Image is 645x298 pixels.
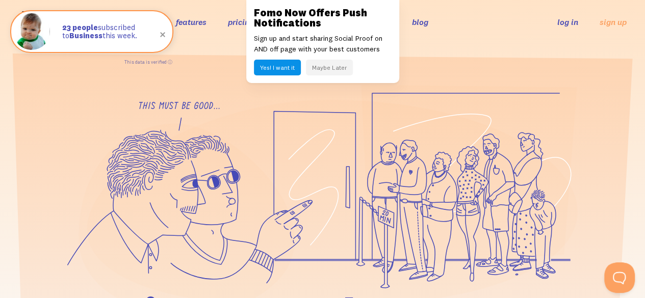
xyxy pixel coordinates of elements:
a: features [176,17,207,27]
p: Sign up and start sharing Social Proof on AND off page with your best customers [254,33,392,55]
a: This data is verified ⓘ [124,59,172,65]
a: pricing [228,17,254,27]
a: blog [412,17,428,27]
button: Maybe Later [306,60,353,75]
iframe: Help Scout Beacon - Open [604,262,635,293]
img: Fomo [13,13,50,50]
a: log in [557,17,578,27]
strong: 23 people [62,22,98,32]
h3: Fomo Now Offers Push Notifications [254,8,392,28]
strong: Business [69,31,102,40]
a: sign up [600,17,627,28]
button: Yes! I want it [254,60,301,75]
p: subscribed to this week. [62,23,162,40]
